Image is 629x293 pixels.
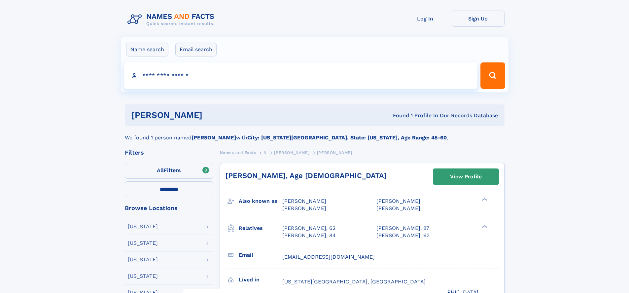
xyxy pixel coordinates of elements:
h3: Lived in [239,274,282,285]
a: Sign Up [452,11,505,27]
label: Email search [175,43,217,56]
span: [PERSON_NAME] [282,198,326,204]
span: [PERSON_NAME] [317,150,352,155]
div: [US_STATE] [128,240,158,246]
button: Search Button [480,62,505,89]
span: [PERSON_NAME] [274,150,309,155]
h3: Relatives [239,223,282,234]
label: Name search [126,43,168,56]
span: [US_STATE][GEOGRAPHIC_DATA], [GEOGRAPHIC_DATA] [282,278,426,285]
h1: [PERSON_NAME] [131,111,298,119]
div: We found 1 person named with . [125,126,505,142]
span: [PERSON_NAME] [376,198,420,204]
span: [PERSON_NAME] [376,205,420,211]
h3: Email [239,249,282,261]
b: [PERSON_NAME] [192,134,236,141]
img: Logo Names and Facts [125,11,220,28]
a: Log In [399,11,452,27]
span: N [263,150,267,155]
div: View Profile [450,169,482,184]
h3: Also known as [239,196,282,207]
a: [PERSON_NAME], 87 [376,225,429,232]
div: [US_STATE] [128,224,158,229]
div: ❯ [480,224,488,229]
span: [EMAIL_ADDRESS][DOMAIN_NAME] [282,254,375,260]
div: Filters [125,150,213,156]
a: [PERSON_NAME] [274,148,309,157]
div: [US_STATE] [128,274,158,279]
a: [PERSON_NAME], 84 [282,232,336,239]
div: [US_STATE] [128,257,158,262]
div: Found 1 Profile In Our Records Database [297,112,498,119]
a: Names and Facts [220,148,256,157]
a: [PERSON_NAME], 62 [282,225,335,232]
a: [PERSON_NAME], 62 [376,232,430,239]
span: All [157,167,164,173]
input: search input [124,62,478,89]
a: View Profile [433,169,499,185]
div: Browse Locations [125,205,213,211]
div: ❯ [480,198,488,202]
a: [PERSON_NAME], Age [DEMOGRAPHIC_DATA] [226,171,387,180]
b: City: [US_STATE][GEOGRAPHIC_DATA], State: [US_STATE], Age Range: 45-60 [247,134,447,141]
span: [PERSON_NAME] [282,205,326,211]
label: Filters [125,163,213,179]
a: N [263,148,267,157]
